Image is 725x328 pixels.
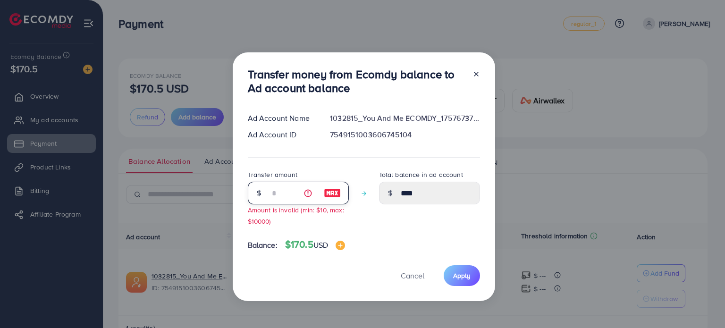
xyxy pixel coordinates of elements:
span: Cancel [401,270,424,281]
small: Amount is invalid (min: $10, max: $10000) [248,205,344,225]
h3: Transfer money from Ecomdy balance to Ad account balance [248,67,465,95]
div: 7549151003606745104 [322,129,487,140]
span: Balance: [248,240,278,251]
label: Transfer amount [248,170,297,179]
h4: $170.5 [285,239,345,251]
button: Apply [444,265,480,286]
div: 1032815_You And Me ECOMDY_1757673778601 [322,113,487,124]
img: image [324,187,341,199]
img: image [336,241,345,250]
span: Apply [453,271,471,280]
span: USD [313,240,328,250]
div: Ad Account Name [240,113,323,124]
label: Total balance in ad account [379,170,463,179]
div: Ad Account ID [240,129,323,140]
iframe: Chat [685,286,718,321]
button: Cancel [389,265,436,286]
